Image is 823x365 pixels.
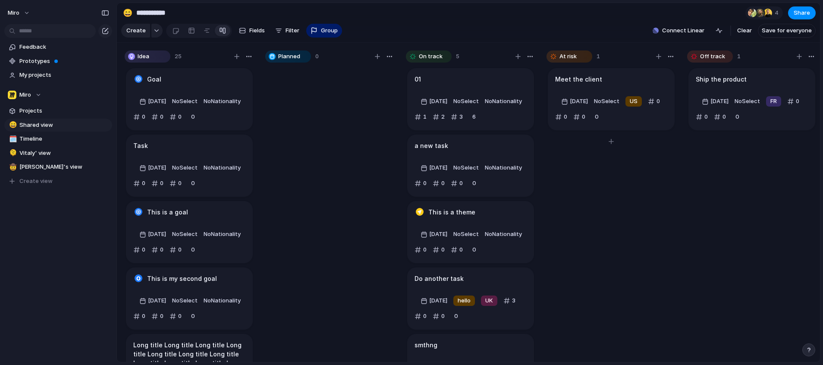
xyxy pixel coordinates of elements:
[188,307,198,321] span: 0
[142,312,145,321] span: 0
[4,175,112,188] button: Create view
[147,75,161,84] h1: Goal
[167,110,184,124] button: 0
[160,179,163,188] span: 0
[570,97,588,106] span: [DATE]
[429,230,447,239] span: [DATE]
[415,141,448,151] h1: a new task
[4,119,112,132] div: 😄Shared view
[732,94,762,108] button: NoSelect
[441,113,445,121] span: 2
[148,296,166,305] span: [DATE]
[712,110,728,124] button: 0
[430,110,447,124] button: 2
[796,97,799,106] span: 0
[734,24,755,38] button: Clear
[794,9,810,17] span: Share
[137,161,168,175] button: [DATE]
[126,267,253,330] div: This is my second goal[DATE]NoSelectNoNationality0000
[449,309,464,323] button: 0
[148,97,166,106] span: [DATE]
[204,230,241,237] span: No Nationality
[646,94,662,108] button: 0
[178,245,182,254] span: 0
[8,135,16,143] button: 🗓️
[19,135,109,143] span: Timeline
[657,97,660,106] span: 0
[501,294,518,308] button: 3
[594,98,619,104] span: No Select
[469,241,480,254] span: 0
[412,110,429,124] button: 1
[126,201,253,263] div: This is a goal[DATE]NoSelectNoNationality0000
[597,52,600,61] span: 1
[126,26,146,35] span: Create
[662,26,704,35] span: Connect Linear
[571,110,587,124] button: 0
[459,179,463,188] span: 0
[123,7,132,19] div: 😄
[172,297,198,304] span: No Select
[467,243,482,257] button: 0
[4,160,112,173] div: 🤠[PERSON_NAME]'s view
[688,68,815,130] div: Ship the product[DATE]NoSelectFR0000
[148,230,166,239] span: [DATE]
[204,164,241,171] span: No Nationality
[236,24,268,38] button: Fields
[142,179,145,188] span: 0
[441,179,445,188] span: 0
[4,69,112,82] a: My projects
[453,230,479,237] span: No Select
[9,162,15,172] div: 🤠
[19,107,109,115] span: Projects
[148,164,166,172] span: [DATE]
[623,94,644,108] button: US
[423,312,427,321] span: 0
[419,52,443,61] span: On track
[172,230,198,237] span: No Select
[453,164,479,171] span: No Select
[589,110,604,124] button: 0
[429,296,447,305] span: [DATE]
[131,110,148,124] button: 0
[415,75,421,84] h1: 01
[4,147,112,160] a: 🫠Vitaly' view
[458,296,471,305] span: hello
[272,24,303,38] button: Filter
[412,309,429,323] button: 0
[137,94,168,108] button: [DATE]
[469,108,479,121] span: 6
[19,71,109,79] span: My projects
[133,141,148,151] h1: Task
[170,294,200,308] button: NoSelect
[315,52,319,61] span: 0
[8,163,16,171] button: 🤠
[19,43,109,51] span: Feedback
[147,208,188,217] h1: This is a goal
[178,113,182,121] span: 0
[138,52,149,61] span: Idea
[137,294,168,308] button: [DATE]
[449,243,465,257] button: 0
[775,9,781,17] span: 4
[131,309,148,323] button: 0
[449,176,465,190] button: 0
[430,309,447,323] button: 0
[4,104,112,117] a: Projects
[418,294,449,308] button: [DATE]
[412,243,429,257] button: 0
[730,110,745,124] button: 0
[142,245,145,254] span: 0
[412,176,429,190] button: 0
[564,113,567,121] span: 0
[167,176,184,190] button: 0
[19,177,53,186] span: Create view
[418,94,449,108] button: [DATE]
[762,26,812,35] span: Save for everyone
[555,75,602,84] h1: Meet the client
[428,208,475,217] h1: This is a theme
[449,110,465,124] button: 3
[19,91,31,99] span: Miro
[9,120,15,130] div: 😄
[8,149,16,157] button: 🫠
